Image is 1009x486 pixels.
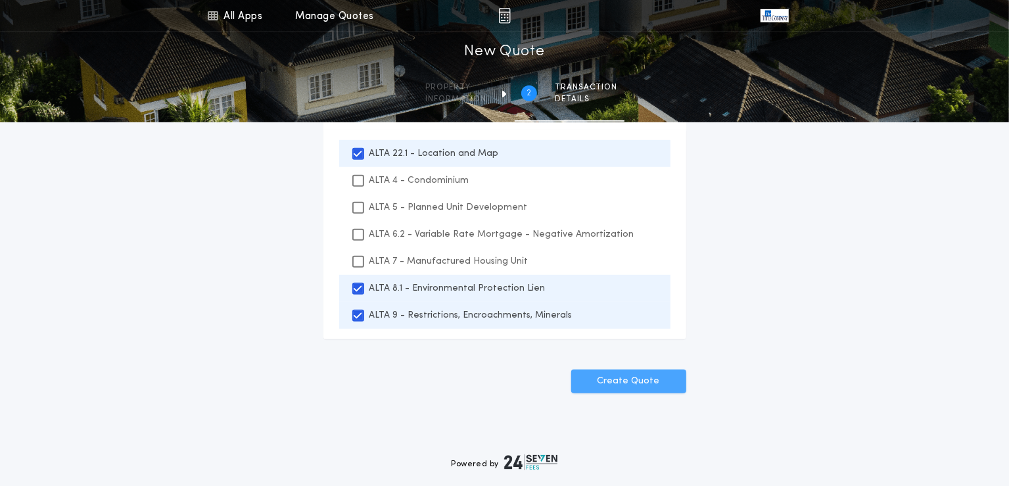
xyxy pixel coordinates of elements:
ul: Select Endorsements [323,130,686,339]
img: vs-icon [761,9,788,22]
p: ALTA 8.1 - Environmental Protection Lien [369,281,546,295]
img: img [498,8,511,24]
p: ALTA 7 - Manufactured Housing Unit [369,255,528,268]
p: ALTA 6.2 - Variable Rate Mortgage - Negative Amortization [369,228,634,241]
span: information [426,94,487,105]
span: details [555,94,618,105]
span: Transaction [555,82,618,93]
p: ALTA 4 - Condominium [369,174,469,187]
button: Create Quote [571,370,686,393]
h2: 2 [527,88,531,99]
p: ALTA 22.1 - Location and Map [369,147,499,160]
p: ALTA 5 - Planned Unit Development [369,201,528,214]
h1: New Quote [464,41,544,62]
div: Powered by [452,454,558,470]
img: logo [504,454,558,470]
p: ALTA 9 - Restrictions, Encroachments, Minerals [369,308,573,322]
span: Property [426,82,487,93]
